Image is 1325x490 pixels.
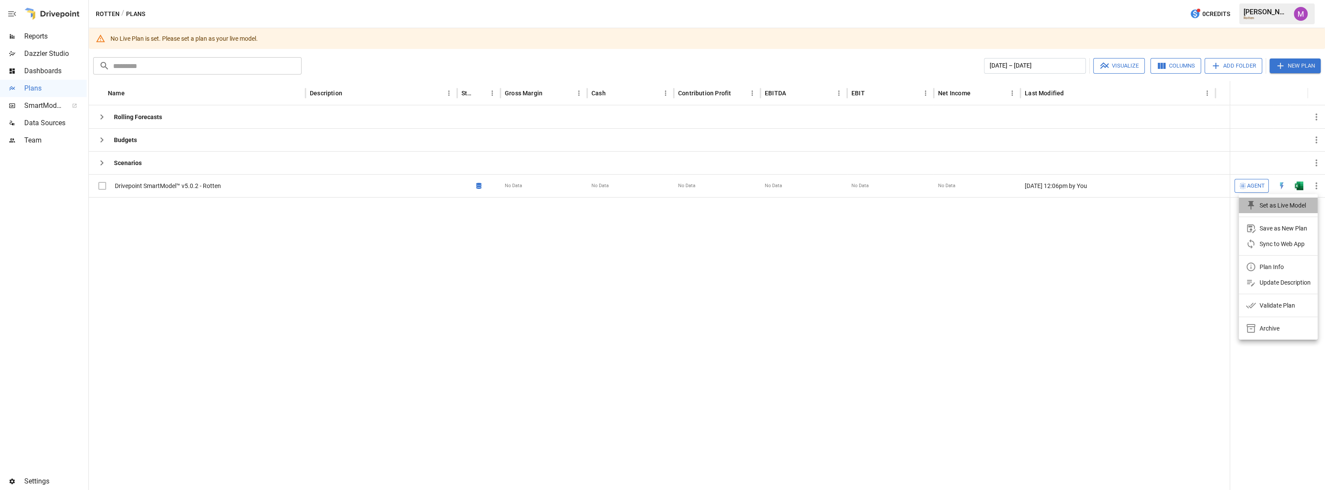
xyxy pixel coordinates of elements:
div: Validate Plan [1260,300,1295,311]
div: Set as Live Model [1260,200,1306,211]
div: Archive [1260,323,1280,334]
div: Sync to Web App [1260,239,1305,249]
div: Update Description [1260,277,1311,288]
div: Plan Info [1260,262,1284,272]
div: Save as New Plan [1260,223,1307,234]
